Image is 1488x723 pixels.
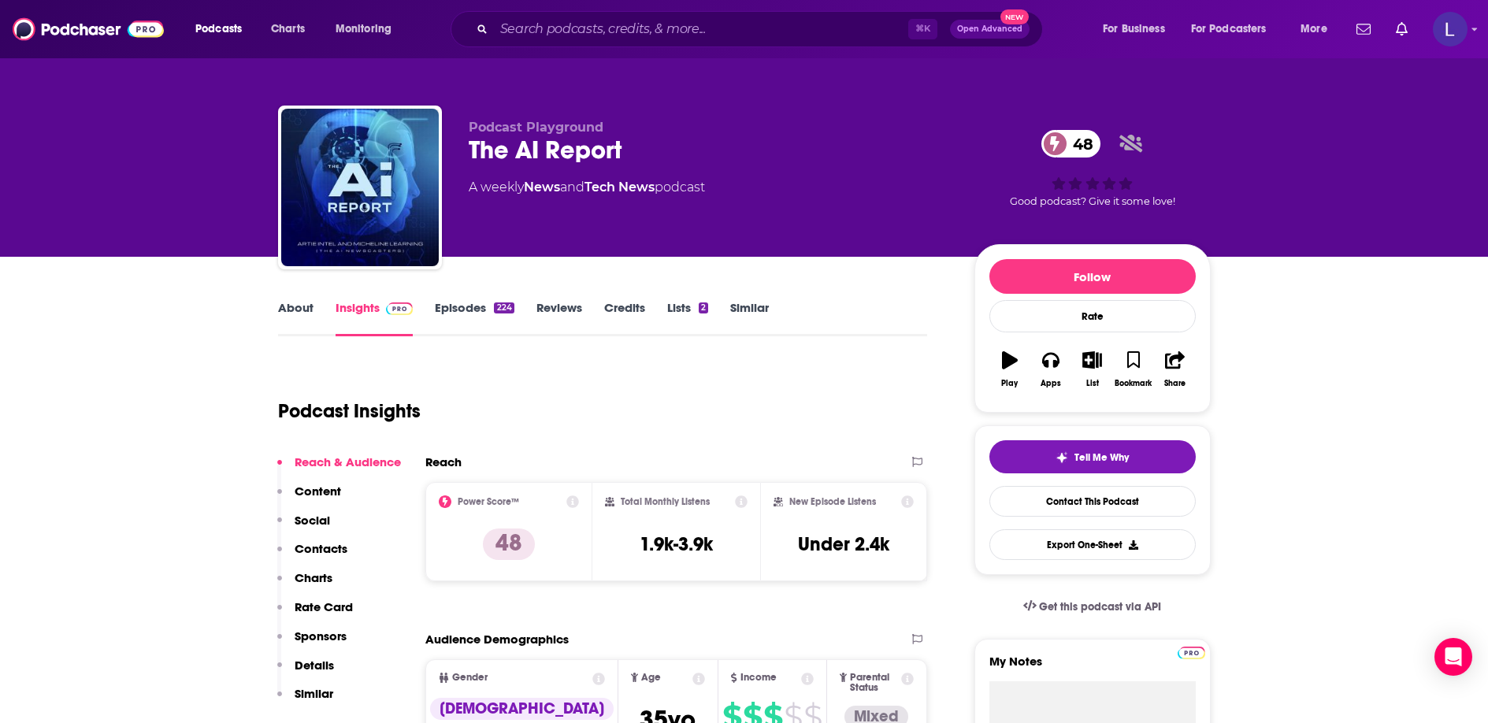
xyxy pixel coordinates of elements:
[850,673,899,693] span: Parental Status
[1011,588,1174,626] a: Get this podcast via API
[699,302,708,313] div: 2
[989,529,1196,560] button: Export One-Sheet
[277,454,401,484] button: Reach & Audience
[13,14,164,44] img: Podchaser - Follow, Share and Rate Podcasts
[325,17,412,42] button: open menu
[974,120,1211,217] div: 48Good podcast? Give it some love!
[1434,638,1472,676] div: Open Intercom Messenger
[466,11,1058,47] div: Search podcasts, credits, & more...
[184,17,262,42] button: open menu
[195,18,242,40] span: Podcasts
[295,541,347,556] p: Contacts
[1001,379,1018,388] div: Play
[295,599,353,614] p: Rate Card
[1350,16,1377,43] a: Show notifications dropdown
[1164,379,1186,388] div: Share
[1113,341,1154,398] button: Bookmark
[1154,341,1195,398] button: Share
[336,300,414,336] a: InsightsPodchaser Pro
[386,302,414,315] img: Podchaser Pro
[1030,341,1071,398] button: Apps
[277,570,332,599] button: Charts
[483,528,535,560] p: 48
[1074,451,1129,464] span: Tell Me Why
[277,686,333,715] button: Similar
[1041,379,1061,388] div: Apps
[1178,647,1205,659] img: Podchaser Pro
[667,300,708,336] a: Lists2
[278,300,314,336] a: About
[1086,379,1099,388] div: List
[989,654,1196,681] label: My Notes
[469,178,705,197] div: A weekly podcast
[425,454,462,469] h2: Reach
[1301,18,1327,40] span: More
[560,180,584,195] span: and
[295,454,401,469] p: Reach & Audience
[277,484,341,513] button: Content
[1000,9,1029,24] span: New
[1433,12,1468,46] img: User Profile
[494,17,908,42] input: Search podcasts, credits, & more...
[640,532,713,556] h3: 1.9k-3.9k
[789,496,876,507] h2: New Episode Listens
[1071,341,1112,398] button: List
[730,300,769,336] a: Similar
[524,180,560,195] a: News
[989,440,1196,473] button: tell me why sparkleTell Me Why
[277,628,347,658] button: Sponsors
[277,541,347,570] button: Contacts
[295,686,333,701] p: Similar
[425,632,569,647] h2: Audience Demographics
[1056,451,1068,464] img: tell me why sparkle
[271,18,305,40] span: Charts
[1041,130,1101,158] a: 48
[1010,195,1175,207] span: Good podcast? Give it some love!
[1433,12,1468,46] span: Logged in as lily.roark
[1057,130,1101,158] span: 48
[494,302,514,313] div: 224
[1039,600,1161,614] span: Get this podcast via API
[798,532,889,556] h3: Under 2.4k
[295,513,330,528] p: Social
[1191,18,1267,40] span: For Podcasters
[295,658,334,673] p: Details
[1115,379,1152,388] div: Bookmark
[281,109,439,266] img: The AI Report
[1092,17,1185,42] button: open menu
[458,496,519,507] h2: Power Score™
[1181,17,1289,42] button: open menu
[261,17,314,42] a: Charts
[641,673,661,683] span: Age
[584,180,655,195] a: Tech News
[336,18,391,40] span: Monitoring
[950,20,1030,39] button: Open AdvancedNew
[1289,17,1347,42] button: open menu
[295,628,347,643] p: Sponsors
[1178,644,1205,659] a: Pro website
[469,120,603,135] span: Podcast Playground
[989,259,1196,294] button: Follow
[740,673,777,683] span: Income
[908,19,937,39] span: ⌘ K
[278,399,421,423] h1: Podcast Insights
[989,486,1196,517] a: Contact This Podcast
[621,496,710,507] h2: Total Monthly Listens
[1103,18,1165,40] span: For Business
[989,300,1196,332] div: Rate
[277,513,330,542] button: Social
[1433,12,1468,46] button: Show profile menu
[435,300,514,336] a: Episodes224
[989,341,1030,398] button: Play
[277,658,334,687] button: Details
[957,25,1022,33] span: Open Advanced
[604,300,645,336] a: Credits
[452,673,488,683] span: Gender
[1390,16,1414,43] a: Show notifications dropdown
[277,599,353,628] button: Rate Card
[536,300,582,336] a: Reviews
[295,570,332,585] p: Charts
[295,484,341,499] p: Content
